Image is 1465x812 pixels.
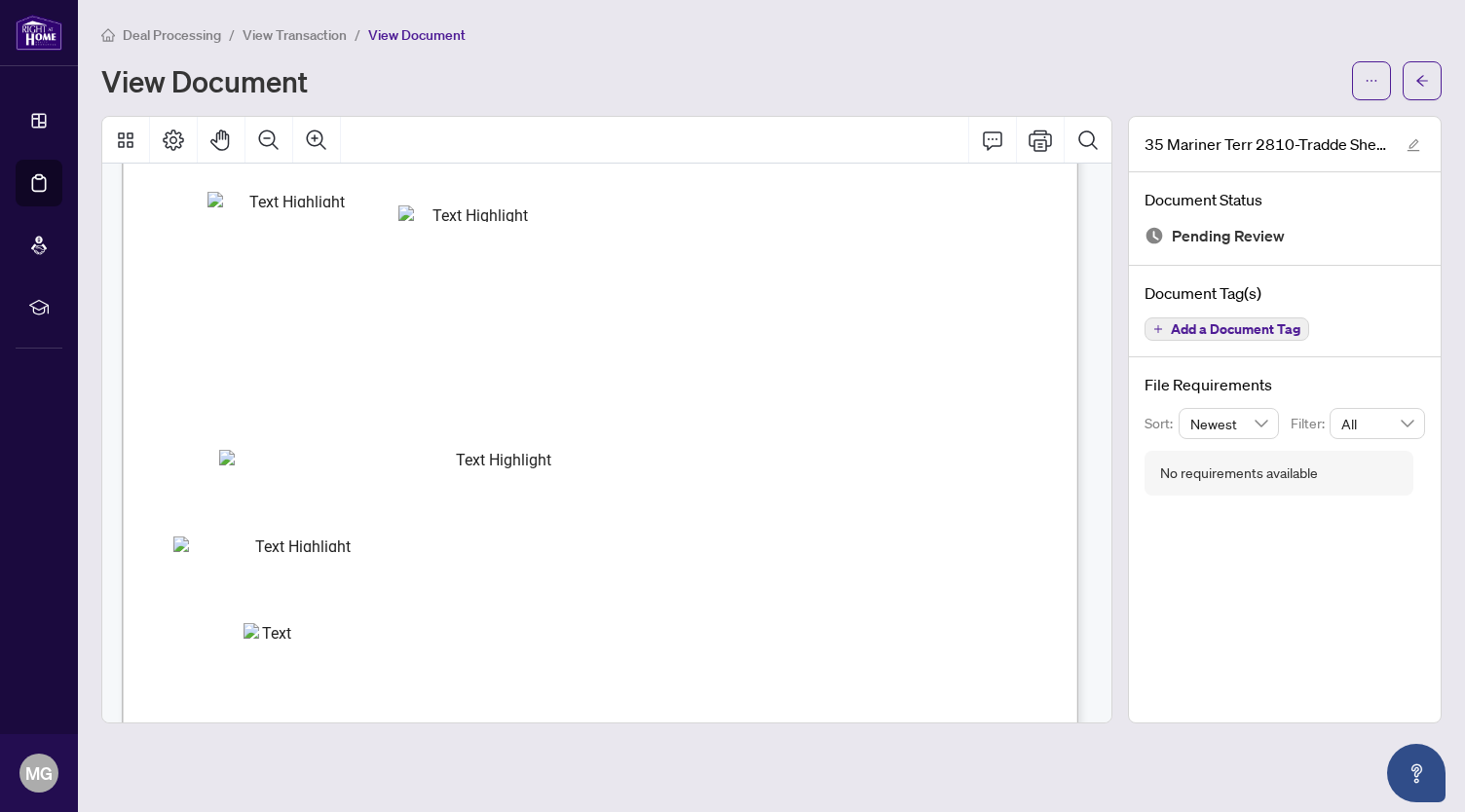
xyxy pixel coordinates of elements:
span: All [1341,409,1413,438]
button: Add a Document Tag [1145,317,1309,341]
span: 35 Mariner Terr 2810-Tradde Sheet -Maya to Review.pdf [1145,132,1388,156]
span: View Document [368,26,466,44]
span: MG [25,759,53,787]
span: Deal Processing [123,26,221,44]
h4: Document Status [1145,188,1425,211]
li: / [229,23,235,46]
p: Filter: [1291,413,1330,434]
span: home [101,28,115,42]
button: Open asap [1387,744,1446,802]
li: / [355,23,360,46]
h4: Document Tag(s) [1145,281,1425,305]
span: Pending Review [1172,223,1285,249]
span: edit [1407,138,1420,152]
span: Add a Document Tag [1171,322,1300,336]
img: logo [16,15,62,51]
span: arrow-left [1415,74,1429,88]
h1: View Document [101,65,308,96]
span: ellipsis [1365,74,1378,88]
img: Document Status [1145,226,1164,245]
span: Newest [1190,409,1268,438]
span: View Transaction [243,26,347,44]
span: plus [1153,324,1163,334]
p: Sort: [1145,413,1179,434]
h4: File Requirements [1145,373,1425,396]
div: No requirements available [1160,462,1318,484]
